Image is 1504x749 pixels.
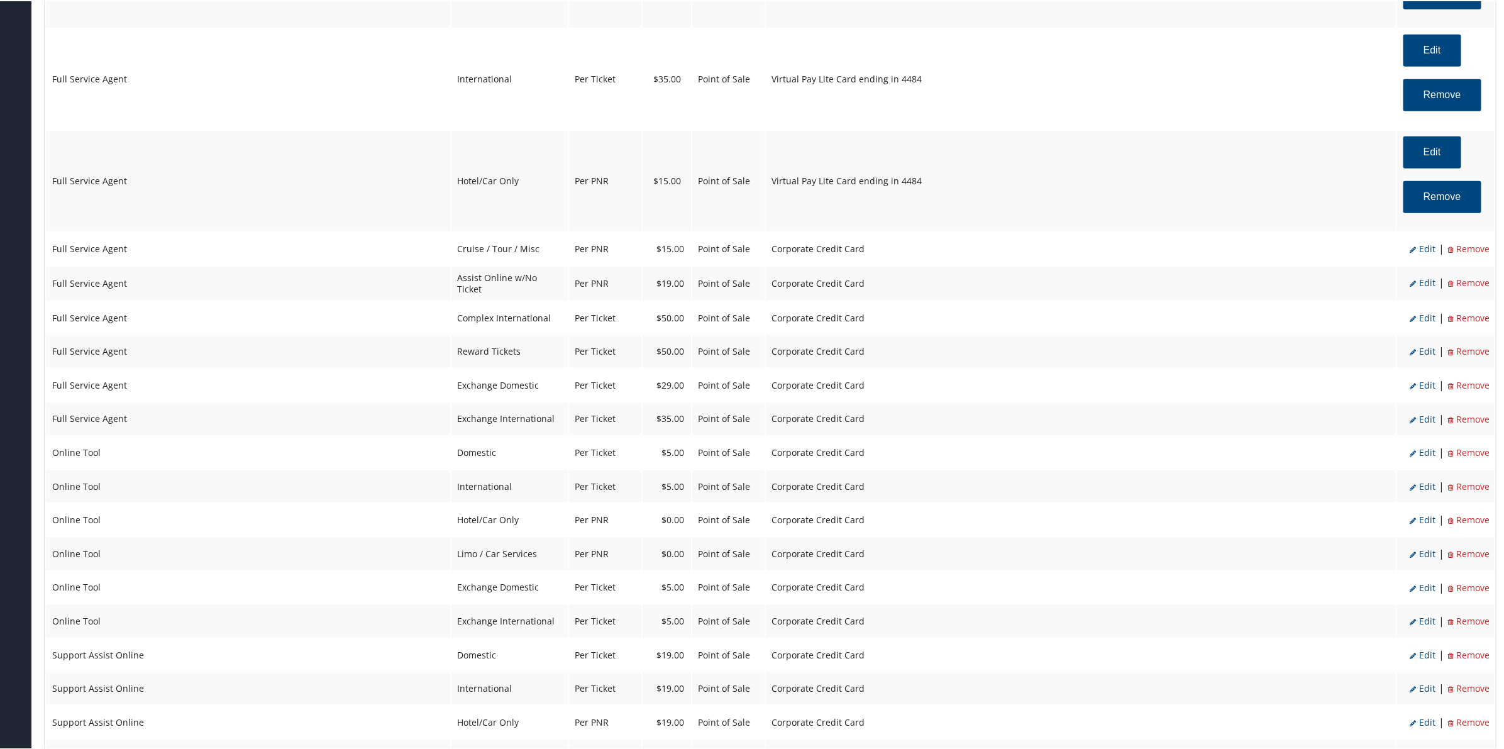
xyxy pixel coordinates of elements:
li: | [1435,274,1447,290]
td: Exchange International [451,604,568,636]
td: Corporate Credit Card [766,671,1396,704]
li: | [1435,477,1447,494]
td: Virtual Pay Lite Card ending in 4484 [766,28,1396,128]
span: Point of Sale [699,174,751,186]
td: $19.00 [643,705,691,738]
span: Point of Sale [699,715,751,727]
td: International [451,469,568,502]
td: Assist Online w/No Ticket [451,265,568,299]
td: Online Tool [46,469,450,502]
td: Full Service Agent [46,265,450,299]
td: Full Service Agent [46,402,450,435]
td: $5.00 [643,604,691,636]
td: Corporate Credit Card [766,368,1396,401]
td: Corporate Credit Card [766,301,1396,333]
span: Edit [1410,311,1435,323]
span: Remove [1447,311,1490,323]
span: Per Ticket [575,479,616,491]
td: Online Tool [46,435,450,468]
span: Point of Sale [699,445,751,457]
span: Per PNR [575,241,609,253]
li: | [1435,309,1447,325]
span: Point of Sale [699,580,751,592]
li: | [1435,579,1447,595]
span: Per PNR [575,546,609,558]
td: $50.00 [643,334,691,367]
td: Support Assist Online [46,638,450,670]
td: $5.00 [643,570,691,603]
td: Corporate Credit Card [766,536,1396,569]
span: Remove [1447,546,1490,558]
td: Reward Tickets [451,334,568,367]
td: Online Tool [46,536,450,569]
button: Remove [1403,78,1481,110]
td: Domestic [451,638,568,670]
td: $15.00 [643,231,691,264]
td: Hotel/Car Only [451,705,568,738]
span: Remove [1447,412,1490,424]
td: Full Service Agent [46,231,450,264]
td: Full Service Agent [46,130,450,230]
span: Remove [1447,648,1490,660]
td: $19.00 [643,265,691,299]
td: Exchange International [451,402,568,435]
td: Online Tool [46,570,450,603]
li: | [1435,612,1447,628]
td: Corporate Credit Card [766,570,1396,603]
button: Edit [1403,33,1461,65]
span: Edit [1410,344,1435,356]
span: Point of Sale [699,614,751,626]
li: | [1435,342,1447,358]
td: Hotel/Car Only [451,130,568,230]
span: Remove [1447,479,1490,491]
td: Exchange Domestic [451,368,568,401]
span: Remove [1447,241,1490,253]
span: Point of Sale [699,72,751,84]
span: Remove [1447,614,1490,626]
span: Per Ticket [575,445,616,457]
td: Complex International [451,301,568,333]
span: Remove [1447,344,1490,356]
span: Edit [1410,275,1435,287]
span: Edit [1410,445,1435,457]
li: | [1435,240,1447,256]
td: Domestic [451,435,568,468]
span: Remove [1447,445,1490,457]
span: Edit [1410,681,1435,693]
span: Per Ticket [575,378,616,390]
li: | [1435,679,1447,696]
td: Corporate Credit Card [766,638,1396,670]
span: Edit [1410,412,1435,424]
span: Per Ticket [575,580,616,592]
span: Point of Sale [699,344,751,356]
span: Point of Sale [699,513,751,524]
td: $35.00 [643,28,691,128]
td: Limo / Car Services [451,536,568,569]
span: Per Ticket [575,311,616,323]
span: Edit [1410,378,1435,390]
td: Online Tool [46,604,450,636]
td: $0.00 [643,536,691,569]
span: Per Ticket [575,614,616,626]
span: Point of Sale [699,411,751,423]
td: Corporate Credit Card [766,604,1396,636]
span: Remove [1447,513,1490,524]
span: Per Ticket [575,681,616,693]
span: Point of Sale [699,276,751,288]
td: Corporate Credit Card [766,265,1396,299]
span: Point of Sale [699,648,751,660]
span: Remove [1447,715,1490,727]
td: $19.00 [643,638,691,670]
span: Edit [1410,614,1435,626]
td: Exchange Domestic [451,570,568,603]
td: Virtual Pay Lite Card ending in 4484 [766,130,1396,230]
li: | [1435,646,1447,662]
td: Full Service Agent [46,368,450,401]
td: Full Service Agent [46,28,450,128]
li: | [1435,410,1447,426]
span: Per Ticket [575,344,616,356]
span: Point of Sale [699,378,751,390]
td: $15.00 [643,130,691,230]
td: $50.00 [643,301,691,333]
li: | [1435,376,1447,392]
